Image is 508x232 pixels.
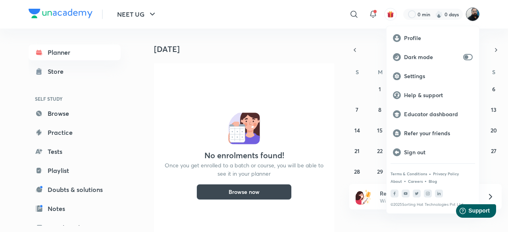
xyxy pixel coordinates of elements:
p: Dark mode [404,54,460,61]
a: Educator dashboard [387,105,479,124]
a: Terms & Conditions [391,171,427,176]
a: Refer your friends [387,124,479,143]
a: Profile [387,29,479,48]
p: Sign out [404,149,473,156]
div: • [424,177,427,184]
a: Help & support [387,86,479,105]
p: Help & support [404,92,473,99]
a: About [391,179,402,184]
p: Profile [404,35,473,42]
p: Settings [404,73,473,80]
p: © 2025 Sorting Hat Technologies Pvt Ltd [391,202,475,207]
a: Privacy Policy [433,171,459,176]
div: • [429,170,431,177]
a: Careers [408,179,423,184]
p: Refer your friends [404,130,473,137]
a: Blog [429,179,437,184]
iframe: Help widget launcher [437,201,499,223]
div: • [404,177,406,184]
p: Educator dashboard [404,111,473,118]
a: Settings [387,67,479,86]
